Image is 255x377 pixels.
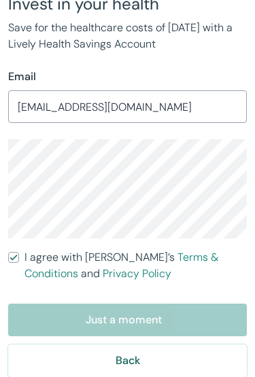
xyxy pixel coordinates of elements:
[103,266,171,281] a: Privacy Policy
[8,69,36,85] label: Email
[24,249,247,282] span: I agree with [PERSON_NAME]’s and
[8,344,247,377] button: Back
[8,20,247,52] p: Save for the healthcare costs of [DATE] with a Lively Health Savings Account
